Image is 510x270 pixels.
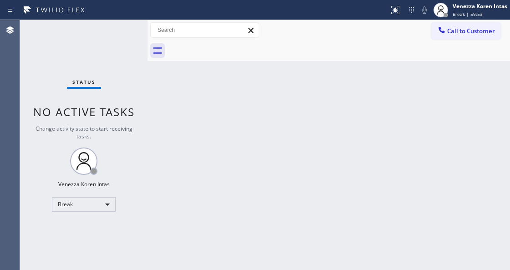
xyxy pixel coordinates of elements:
span: No active tasks [33,104,135,119]
input: Search [151,23,259,37]
button: Mute [418,4,431,16]
div: Venezza Koren Intas [58,180,110,188]
span: Status [72,79,96,85]
span: Change activity state to start receiving tasks. [36,125,133,140]
span: Break | 59:53 [453,11,483,17]
span: Call to Customer [447,27,495,35]
div: Venezza Koren Intas [453,2,507,10]
button: Call to Customer [431,22,501,40]
div: Break [52,197,116,212]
